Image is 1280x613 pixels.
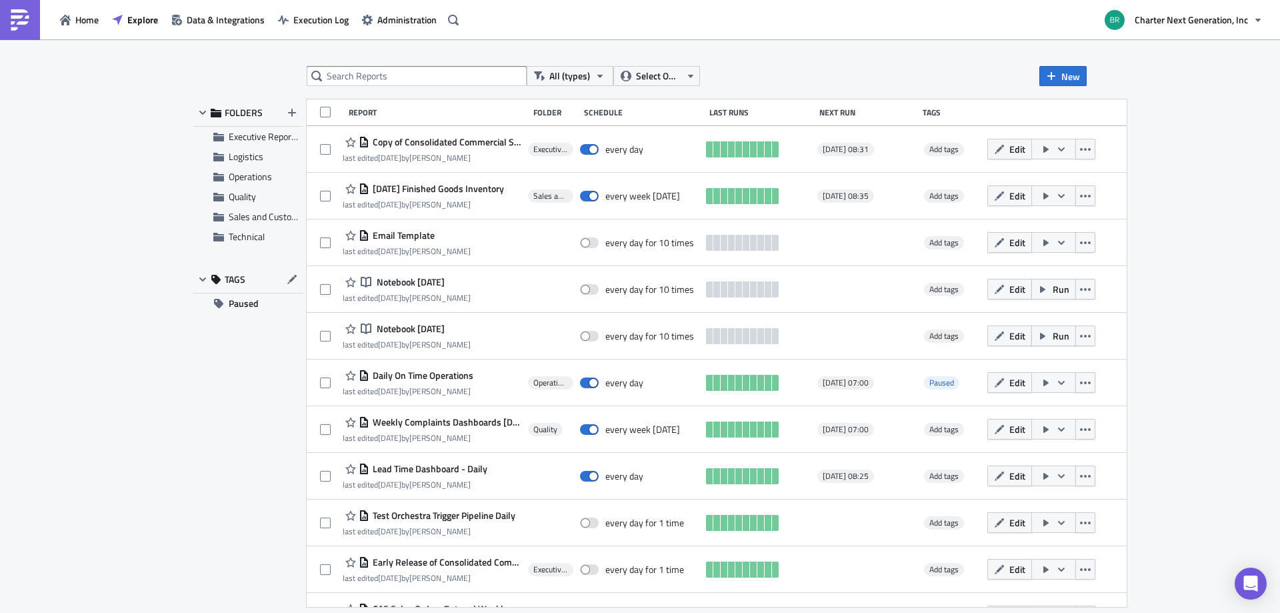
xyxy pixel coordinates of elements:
span: [DATE] 08:25 [823,471,869,482]
span: [DATE] 08:35 [823,191,869,201]
button: Data & Integrations [165,9,271,30]
span: Weekly Complaints Dashboards Monday AM [369,416,522,428]
time: 2025-02-03T19:44:52Z [378,525,401,538]
div: every day for 10 times [605,237,694,249]
span: Add tags [924,563,964,576]
span: TAGS [225,273,245,285]
div: last edited by [PERSON_NAME] [343,340,471,350]
input: Search Reports [307,66,527,86]
span: Daily On Time Operations [369,370,473,382]
span: Sales and Customer Accounts [229,209,345,223]
span: Execution Log [293,13,349,27]
span: Data & Integrations [187,13,265,27]
button: Administration [355,9,443,30]
div: Folder [533,107,578,117]
button: Explore [105,9,165,30]
span: Add tags [929,563,959,576]
button: Edit [987,512,1032,533]
span: Edit [1009,516,1025,530]
span: Edit [1009,469,1025,483]
span: Edit [1009,376,1025,390]
button: Paused [193,293,303,314]
span: Copy of Consolidated Commercial Summary - Daily [369,136,522,148]
button: Home [53,9,105,30]
button: Run [1031,326,1076,346]
div: last edited by [PERSON_NAME] [343,386,473,396]
span: Paused [929,376,954,389]
span: Lead Time Dashboard - Daily [369,463,487,475]
span: Monday Finished Goods Inventory [369,183,504,195]
span: Technical [229,229,265,243]
span: Add tags [924,189,964,203]
div: every day for 1 time [605,564,684,576]
span: Executive Reporting [533,144,567,155]
span: Add tags [924,330,964,343]
span: FOLDERS [225,107,263,119]
button: New [1039,66,1087,86]
div: every day [605,470,643,482]
div: last edited by [PERSON_NAME] [343,153,522,163]
span: Add tags [929,236,959,249]
span: Charter Next Generation, Inc [1135,13,1248,27]
button: Charter Next Generation, Inc [1097,5,1270,35]
time: 2025-07-07T19:40:26Z [378,432,401,444]
span: Paused [229,293,259,314]
button: Run [1031,279,1076,299]
button: Edit [987,419,1032,440]
button: Edit [987,279,1032,299]
button: Execution Log [271,9,355,30]
span: Notebook 2025-05-30 [373,323,445,335]
span: Logistics [229,149,263,163]
span: Quality [229,189,256,203]
time: 2025-05-30T19:53:16Z [378,291,401,304]
span: Add tags [924,516,964,530]
span: Administration [377,13,437,27]
div: last edited by [PERSON_NAME] [343,573,522,583]
span: Edit [1009,422,1025,436]
span: Edit [1009,235,1025,249]
div: every day [605,377,643,389]
span: Paused [924,376,959,390]
div: every week on Monday [605,424,680,436]
span: Edit [1009,142,1025,156]
button: Edit [987,372,1032,393]
div: every day for 10 times [605,283,694,295]
div: Last Runs [709,107,813,117]
div: Report [349,107,526,117]
span: Run [1053,282,1069,296]
span: New [1061,69,1080,83]
div: every week on Monday [605,190,680,202]
div: last edited by [PERSON_NAME] [343,246,471,256]
button: Edit [987,559,1032,580]
div: last edited by [PERSON_NAME] [343,433,522,443]
span: Add tags [924,143,964,156]
div: Open Intercom Messenger [1235,568,1267,600]
div: Tags [923,107,982,117]
img: PushMetrics [9,9,31,31]
span: [DATE] 08:31 [823,144,869,155]
button: Edit [987,326,1032,346]
span: Add tags [929,423,959,436]
span: Operations [229,169,272,183]
time: 2025-08-16T15:59:11Z [378,572,401,584]
span: Add tags [929,189,959,202]
div: last edited by [PERSON_NAME] [343,526,515,536]
span: Add tags [924,423,964,436]
button: All (types) [527,66,613,86]
span: Add tags [924,470,964,483]
time: 2025-06-24T12:42:58Z [378,385,401,398]
span: Run [1053,329,1069,343]
span: Sales and Customer Accounts [533,191,567,201]
span: Home [75,13,99,27]
span: Edit [1009,562,1025,576]
time: 2025-07-03T18:40:59Z [378,198,401,211]
span: Edit [1009,189,1025,203]
div: Schedule [584,107,703,117]
span: Add tags [929,330,959,342]
img: Avatar [1103,9,1126,31]
span: Executive Reporting [533,564,567,575]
